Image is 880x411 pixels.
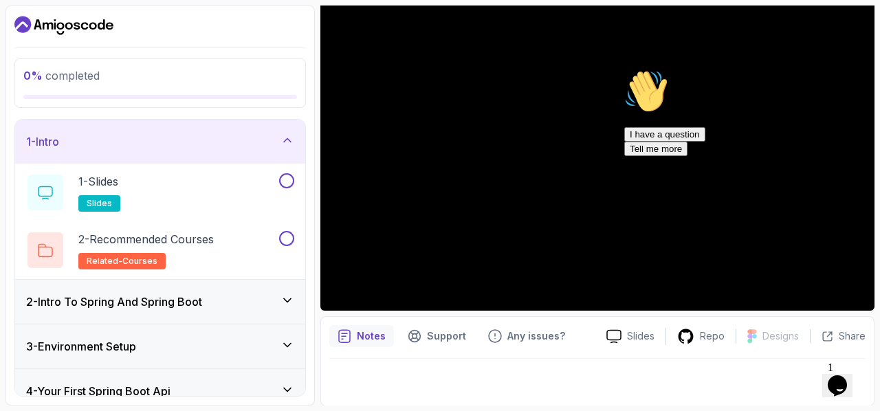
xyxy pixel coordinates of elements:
button: notes button [329,325,394,347]
img: :wave: [5,5,49,49]
span: completed [23,69,100,82]
a: Slides [595,329,665,344]
h3: 2 - Intro To Spring And Spring Boot [26,293,202,310]
h3: 3 - Environment Setup [26,338,136,355]
span: related-courses [87,256,157,267]
p: Any issues? [507,329,565,343]
button: Support button [399,325,474,347]
p: Support [427,329,466,343]
button: 3-Environment Setup [15,324,305,368]
button: Feedback button [480,325,573,347]
button: Tell me more [5,78,69,92]
p: 1 - Slides [78,173,118,190]
p: Notes [357,329,386,343]
span: slides [87,198,112,209]
div: 👋Hi! How can we help?I have a questionTell me more [5,5,253,92]
a: Dashboard [14,14,113,36]
span: Hi! How can we help? [5,41,136,52]
h3: 4 - Your First Spring Boot Api [26,383,170,399]
p: 2 - Recommended Courses [78,231,214,247]
button: 2-Intro To Spring And Spring Boot [15,280,305,324]
h3: 1 - Intro [26,133,59,150]
button: 1-Slidesslides [26,173,294,212]
span: 0 % [23,69,43,82]
button: 1-Intro [15,120,305,164]
iframe: chat widget [822,356,866,397]
button: 2-Recommended Coursesrelated-courses [26,231,294,269]
iframe: chat widget [619,64,866,349]
button: I have a question [5,63,87,78]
